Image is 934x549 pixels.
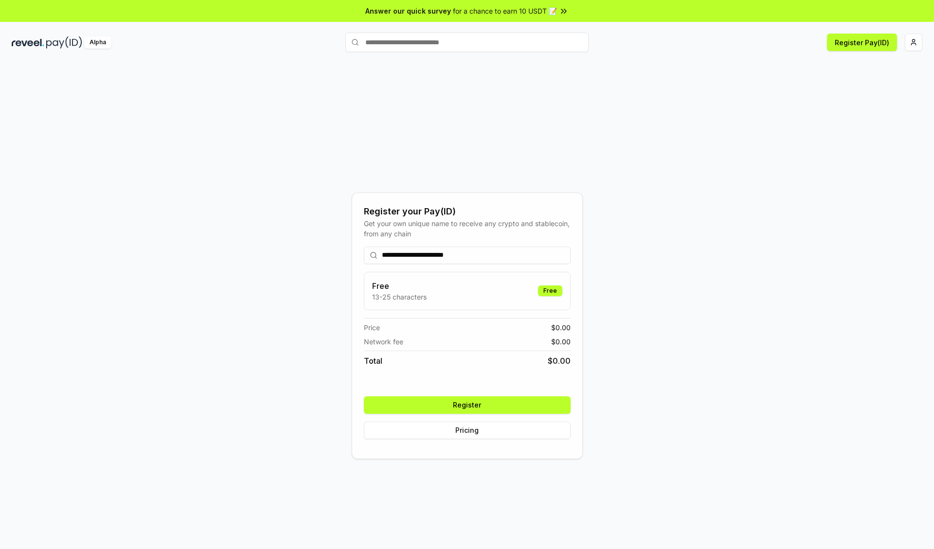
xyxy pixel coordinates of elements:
[827,34,897,51] button: Register Pay(ID)
[84,36,111,49] div: Alpha
[364,218,571,239] div: Get your own unique name to receive any crypto and stablecoin, from any chain
[372,292,427,302] p: 13-25 characters
[364,322,380,333] span: Price
[46,36,82,49] img: pay_id
[551,322,571,333] span: $ 0.00
[372,280,427,292] h3: Free
[365,6,451,16] span: Answer our quick survey
[364,422,571,439] button: Pricing
[364,396,571,414] button: Register
[12,36,44,49] img: reveel_dark
[538,285,562,296] div: Free
[364,336,403,347] span: Network fee
[364,205,571,218] div: Register your Pay(ID)
[551,336,571,347] span: $ 0.00
[364,355,382,367] span: Total
[548,355,571,367] span: $ 0.00
[453,6,557,16] span: for a chance to earn 10 USDT 📝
